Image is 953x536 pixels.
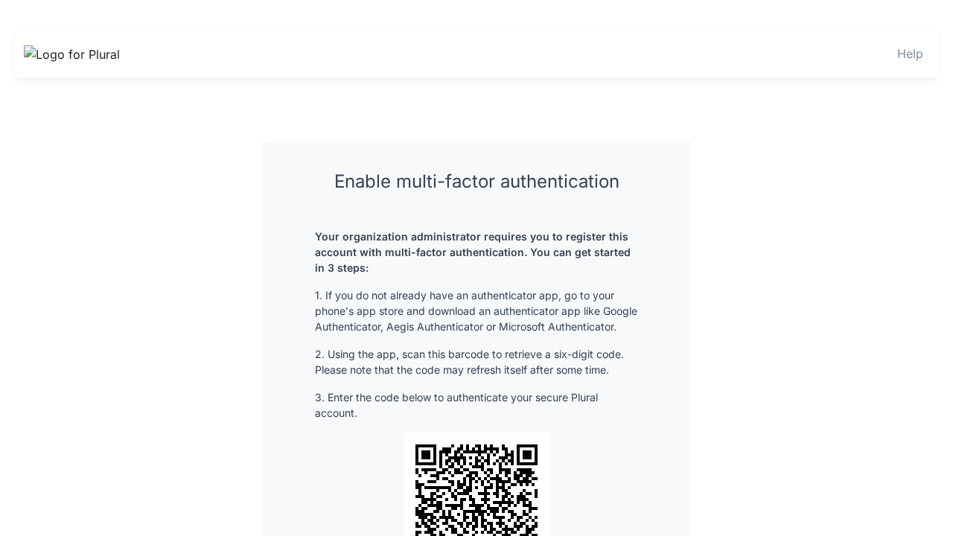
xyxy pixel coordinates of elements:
[24,45,128,63] img: Logo for Plural
[307,287,646,334] p: 1. If you do not already have an authenticator app, go to your phone's app store and download an ...
[897,46,923,61] a: Help
[307,389,646,421] p: 3. Enter the code below to authenticate your secure Plural account.
[307,229,646,275] p: Your organization administrator requires you to register this account with multi-factor authentic...
[307,346,646,377] p: 2. Using the app, scan this barcode to retrieve a six-digit code. Please note that the code may r...
[307,171,646,193] h3: Enable multi-factor authentication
